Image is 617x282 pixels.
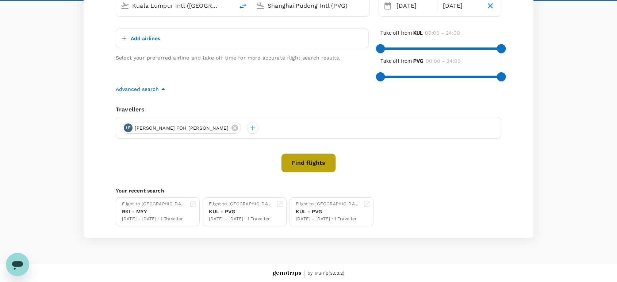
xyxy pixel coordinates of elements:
p: Add airlines [131,35,160,42]
button: Open [364,5,366,6]
span: 00:00 - 24:00 [425,30,460,36]
div: IF [124,123,133,132]
span: Take off from [380,30,423,36]
iframe: Button to launch messaging window [6,253,29,276]
b: PVG [413,58,424,64]
div: [DATE] - [DATE] · 1 Traveller [209,216,273,223]
p: Your recent search [116,187,501,194]
div: KUL - PVG [209,208,273,216]
div: Flight to [GEOGRAPHIC_DATA] [296,201,360,208]
div: KUL - PVG [296,208,360,216]
span: 00:00 - 24:00 [426,58,461,64]
button: Open [229,5,230,6]
div: [DATE] - [DATE] · 1 Traveller [296,216,360,223]
p: Advanced search [116,85,159,93]
div: BKI - MYY [122,208,186,216]
span: [PERSON_NAME] FOH [PERSON_NAME] [130,125,233,132]
div: Flight to [GEOGRAPHIC_DATA] [209,201,273,208]
img: Genotrips - EPOMS [273,271,301,277]
div: [DATE] - [DATE] · 1 Traveller [122,216,186,223]
button: Add airlines [119,32,160,45]
p: Select your preferred airline and take off time for more accurate flight search results. [116,54,369,61]
div: IF[PERSON_NAME] FOH [PERSON_NAME] [122,122,241,134]
span: by TruTrip ( 3.53.2 ) [307,270,345,277]
button: Find flights [281,153,336,172]
div: Travellers [116,105,501,114]
b: KUL [413,30,423,36]
button: Advanced search [116,85,168,94]
div: Flight to [GEOGRAPHIC_DATA] [122,201,186,208]
span: Take off from [380,58,424,64]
